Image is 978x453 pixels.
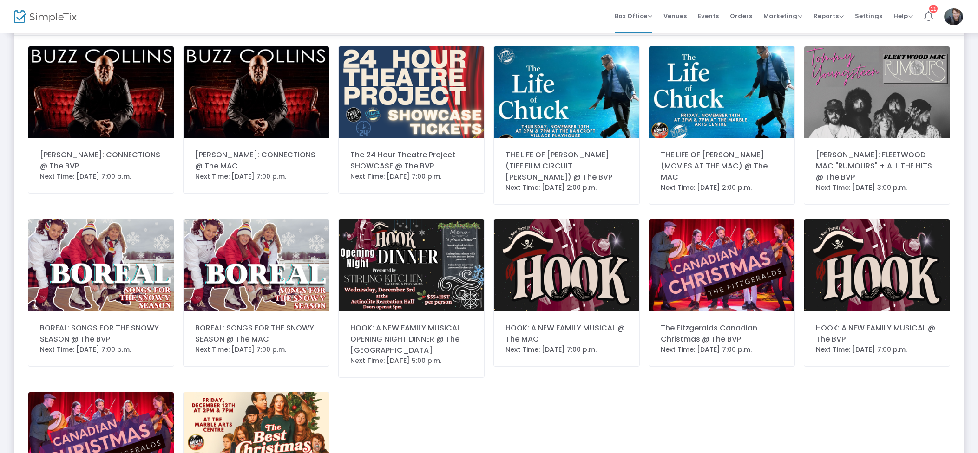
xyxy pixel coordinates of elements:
[804,46,950,138] img: 63877746130550090928.png
[804,219,950,311] img: 6386588900158852745.png
[184,46,329,138] img: BuzzConnectionsHoriz.jpg
[816,345,938,355] div: Next Time: [DATE] 7:00 p.m.
[505,323,628,345] div: HOOK: A NEW FAMILY MUSICAL @ The MAC
[40,323,162,345] div: BOREAL: SONGS FOR THE SNOWY SEASON @ The BVP
[929,5,938,13] div: 11
[893,12,913,20] span: Help
[730,4,752,28] span: Orders
[649,46,794,138] img: 63890260803111114244.png
[494,219,639,311] img: 6386588902176337525.png
[350,323,473,356] div: HOOK: A NEW FAMILY MUSICAL OPENING NIGHT DINNER @ The [GEOGRAPHIC_DATA]
[40,345,162,355] div: Next Time: [DATE] 7:00 p.m.
[339,219,484,311] img: 63884757272722031113.png
[661,183,783,193] div: Next Time: [DATE] 2:00 p.m.
[698,4,719,28] span: Events
[505,183,628,193] div: Next Time: [DATE] 2:00 p.m.
[494,46,639,138] img: 63890254538904642341.png
[40,172,162,181] div: Next Time: [DATE] 7:00 p.m.
[350,149,473,172] div: The 24 Hour Theatre Project SHOWCASE @ The BVP
[505,149,628,183] div: THE LIFE OF [PERSON_NAME] (TIFF FILM CIRCUIT [PERSON_NAME]) @ The BVP
[661,323,783,345] div: The Fitzgeralds Canadian Christmas @ The BVP
[350,172,473,181] div: Next Time: [DATE] 7:00 p.m.
[195,172,317,181] div: Next Time: [DATE] 7:00 p.m.
[661,149,783,183] div: THE LIFE OF [PERSON_NAME] (MOVIES AT THE MAC) @ The MAC
[763,12,802,20] span: Marketing
[816,149,938,183] div: [PERSON_NAME]: FLEETWOOD MAC "RUMOURS" + ALL THE HITS @ The BVP
[649,219,794,311] img: 6388801875069424032024SeasonWebsite2000x1500px.png
[615,12,652,20] span: Box Office
[339,46,484,138] img: 6389137852348653846386364365728864742024SeasonWebsite2000x1500px-3.png
[195,345,317,355] div: Next Time: [DATE] 7:00 p.m.
[195,149,317,172] div: [PERSON_NAME]: CONNECTIONS @ The MAC
[505,345,628,355] div: Next Time: [DATE] 7:00 p.m.
[195,323,317,345] div: BOREAL: SONGS FOR THE SNOWY SEASON @ The MAC
[661,345,783,355] div: Next Time: [DATE] 7:00 p.m.
[350,356,473,366] div: Next Time: [DATE] 5:00 p.m.
[28,219,174,311] img: 6388777100125970242025SeasonGraphics-2.png
[816,323,938,345] div: HOOK: A NEW FAMILY MUSICAL @ The BVP
[28,46,174,138] img: 638798022661865066BuzzConnectionsHoriz.jpg
[855,4,882,28] span: Settings
[40,149,162,172] div: [PERSON_NAME]: CONNECTIONS @ The BVP
[816,183,938,193] div: Next Time: [DATE] 3:00 p.m.
[814,12,844,20] span: Reports
[184,219,329,311] img: 6388777152917833832025SeasonGraphics-2.png
[663,4,687,28] span: Venues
